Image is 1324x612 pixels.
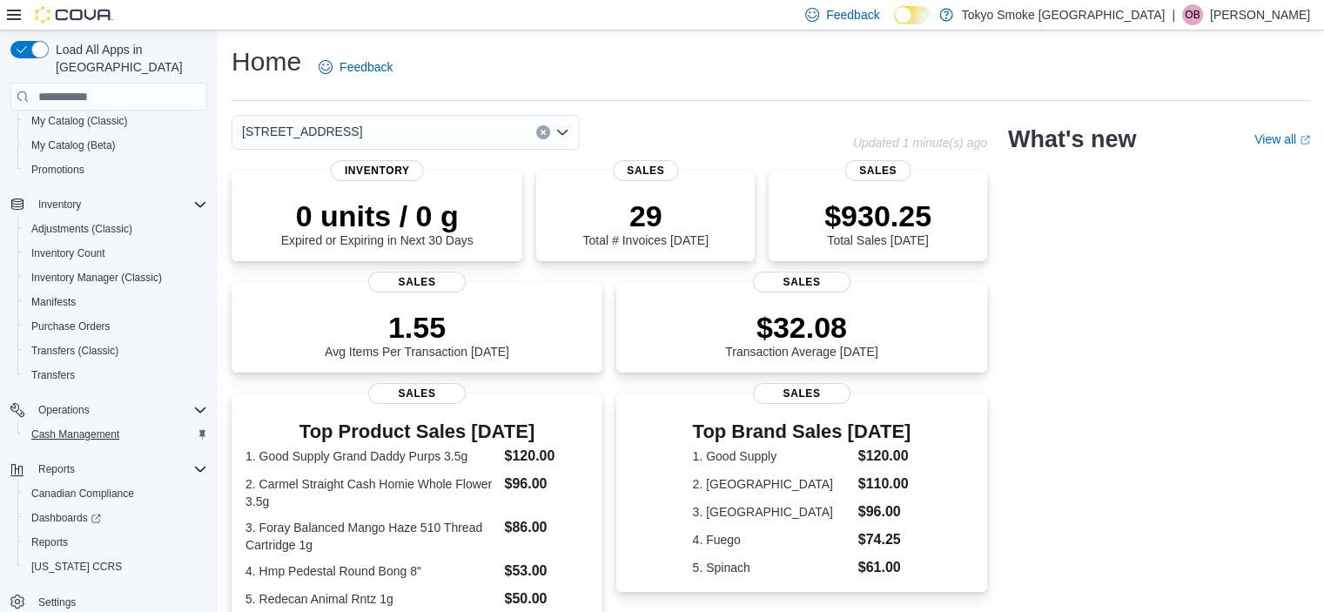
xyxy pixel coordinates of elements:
span: Feedback [826,6,879,24]
button: Reports [3,457,214,481]
span: Reports [31,459,207,480]
a: Adjustments (Classic) [24,219,139,239]
dd: $53.00 [504,561,588,582]
span: Transfers [24,365,207,386]
span: Purchase Orders [24,316,207,337]
a: [US_STATE] CCRS [24,556,129,577]
dt: 5. Spinach [693,559,851,576]
button: Transfers [17,363,214,387]
span: Sales [368,383,466,404]
dd: $50.00 [504,588,588,609]
button: Operations [3,398,214,422]
span: Adjustments (Classic) [24,219,207,239]
span: Settings [38,595,76,609]
dt: 1. Good Supply Grand Daddy Purps 3.5g [245,447,497,465]
button: Clear input [536,125,550,139]
button: Canadian Compliance [17,481,214,506]
span: Promotions [24,159,207,180]
button: Reports [31,459,82,480]
button: Operations [31,400,97,420]
a: Reports [24,532,75,553]
button: Open list of options [555,125,569,139]
dd: $110.00 [858,474,911,494]
a: My Catalog (Beta) [24,135,123,156]
span: Purchase Orders [31,319,111,333]
button: Purchase Orders [17,314,214,339]
dd: $74.25 [858,529,911,550]
div: Expired or Expiring in Next 30 Days [281,198,474,247]
p: Tokyo Smoke [GEOGRAPHIC_DATA] [962,4,1166,25]
input: Dark Mode [894,6,931,24]
span: Dark Mode [894,24,895,25]
button: Transfers (Classic) [17,339,214,363]
span: Reports [31,535,68,549]
span: [US_STATE] CCRS [31,560,122,574]
span: OB [1185,4,1200,25]
button: Adjustments (Classic) [17,217,214,241]
p: Updated 1 minute(s) ago [853,136,987,150]
a: Purchase Orders [24,316,118,337]
dt: 3. Foray Balanced Mango Haze 510 Thread Cartridge 1g [245,519,497,554]
dt: 4. Fuego [693,531,851,548]
span: Load All Apps in [GEOGRAPHIC_DATA] [49,41,207,76]
span: Manifests [31,295,76,309]
span: Dashboards [31,511,101,525]
span: Washington CCRS [24,556,207,577]
button: Cash Management [17,422,214,447]
p: 29 [582,198,708,233]
div: Total Sales [DATE] [824,198,931,247]
span: Sales [368,272,466,293]
p: 0 units / 0 g [281,198,474,233]
button: My Catalog (Beta) [17,133,214,158]
a: Cash Management [24,424,126,445]
span: Feedback [339,58,393,76]
span: Inventory [31,194,207,215]
a: Promotions [24,159,91,180]
div: Avg Items Per Transaction [DATE] [325,310,509,359]
span: Canadian Compliance [24,483,207,504]
span: Transfers (Classic) [31,344,118,358]
span: Inventory Manager (Classic) [31,271,162,285]
span: Dashboards [24,508,207,528]
span: Canadian Compliance [31,487,134,501]
button: Reports [17,530,214,555]
p: $930.25 [824,198,931,233]
dd: $86.00 [504,517,588,538]
span: Cash Management [24,424,207,445]
div: Total # Invoices [DATE] [582,198,708,247]
button: Promotions [17,158,214,182]
span: My Catalog (Classic) [24,111,207,131]
div: Transaction Average [DATE] [725,310,878,359]
h2: What's new [1008,125,1136,153]
span: Sales [753,272,850,293]
dd: $96.00 [504,474,588,494]
span: Inventory [331,160,424,181]
span: Inventory Manager (Classic) [24,267,207,288]
a: Inventory Count [24,243,112,264]
span: Inventory Count [24,243,207,264]
a: Canadian Compliance [24,483,141,504]
dt: 3. [GEOGRAPHIC_DATA] [693,503,851,521]
img: Cova [35,6,113,24]
button: Inventory [3,192,214,217]
svg: External link [1300,135,1310,145]
span: Sales [753,383,850,404]
span: Cash Management [31,427,119,441]
a: Inventory Manager (Classic) [24,267,169,288]
button: Inventory [31,194,88,215]
span: Sales [845,160,911,181]
div: Orrion Benoit [1182,4,1203,25]
p: | [1172,4,1175,25]
h3: Top Brand Sales [DATE] [693,421,911,442]
dd: $96.00 [858,501,911,522]
span: Inventory Count [31,246,105,260]
span: Reports [38,462,75,476]
dt: 5. Redecan Animal Rntz 1g [245,590,497,608]
h1: Home [232,44,301,79]
button: Manifests [17,290,214,314]
dd: $120.00 [504,446,588,467]
button: Inventory Manager (Classic) [17,266,214,290]
h3: Top Product Sales [DATE] [245,421,588,442]
span: Sales [613,160,678,181]
dd: $120.00 [858,446,911,467]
